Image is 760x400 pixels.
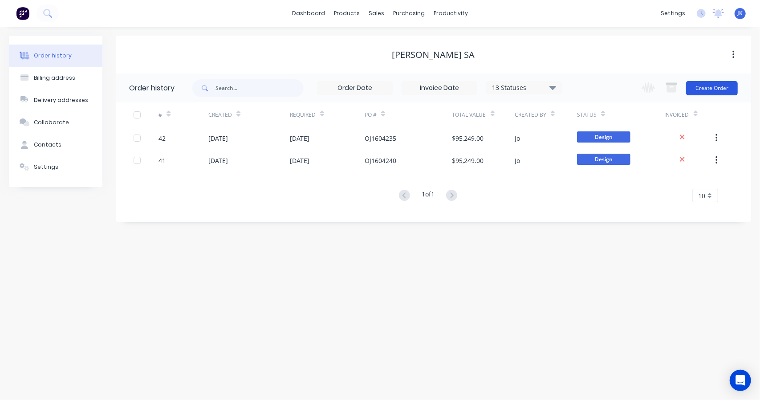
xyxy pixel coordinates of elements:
[665,102,715,127] div: Invoiced
[422,189,435,202] div: 1 of 1
[16,7,29,20] img: Factory
[365,134,396,143] div: OJ1604235
[129,83,175,94] div: Order history
[9,156,102,178] button: Settings
[159,156,166,165] div: 41
[365,156,396,165] div: OJ1604240
[686,81,738,95] button: Create Order
[515,156,520,165] div: Jo
[665,111,689,119] div: Invoiced
[215,79,304,97] input: Search...
[402,82,477,95] input: Invoice Date
[452,111,486,119] div: Total Value
[9,111,102,134] button: Collaborate
[487,83,561,93] div: 13 Statuses
[452,134,484,143] div: $95,249.00
[392,49,475,60] div: [PERSON_NAME] SA
[290,134,309,143] div: [DATE]
[365,102,452,127] div: PO #
[9,45,102,67] button: Order history
[9,89,102,111] button: Delivery addresses
[9,134,102,156] button: Contacts
[290,102,365,127] div: Required
[208,102,289,127] div: Created
[389,7,429,20] div: purchasing
[34,52,72,60] div: Order history
[159,102,208,127] div: #
[34,163,58,171] div: Settings
[515,102,577,127] div: Created By
[656,7,690,20] div: settings
[159,134,166,143] div: 42
[577,131,630,143] span: Design
[515,111,546,119] div: Created By
[364,7,389,20] div: sales
[34,141,61,149] div: Contacts
[9,67,102,89] button: Billing address
[288,7,329,20] a: dashboard
[577,102,664,127] div: Status
[577,111,597,119] div: Status
[738,9,743,17] span: JK
[515,134,520,143] div: Jo
[34,96,88,104] div: Delivery addresses
[34,74,75,82] div: Billing address
[208,111,232,119] div: Created
[329,7,364,20] div: products
[730,370,751,391] div: Open Intercom Messenger
[365,111,377,119] div: PO #
[34,118,69,127] div: Collaborate
[159,111,162,119] div: #
[208,134,228,143] div: [DATE]
[290,111,316,119] div: Required
[698,191,705,200] span: 10
[208,156,228,165] div: [DATE]
[317,82,392,95] input: Order Date
[577,154,630,165] span: Design
[452,102,515,127] div: Total Value
[452,156,484,165] div: $95,249.00
[290,156,309,165] div: [DATE]
[429,7,472,20] div: productivity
